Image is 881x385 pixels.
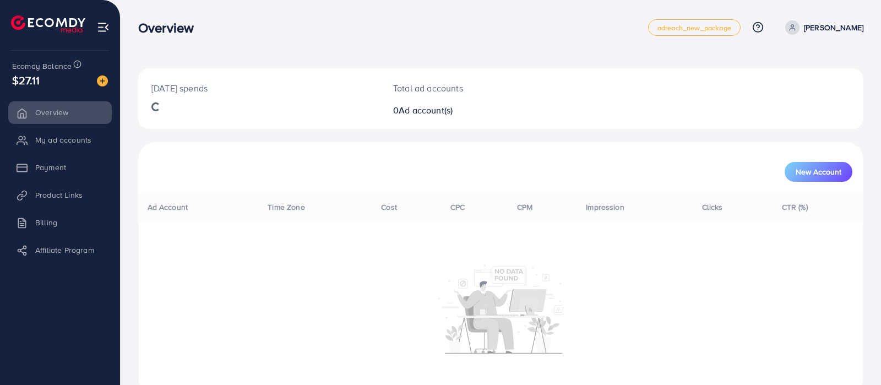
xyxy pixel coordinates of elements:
p: [DATE] spends [151,82,367,95]
button: New Account [785,162,852,182]
h3: Overview [138,20,203,36]
a: adreach_new_package [648,19,741,36]
p: Total ad accounts [393,82,548,95]
h2: 0 [393,105,548,116]
img: image [97,75,108,86]
span: New Account [796,168,841,176]
span: Ecomdy Balance [12,61,72,72]
span: Ad account(s) [399,104,453,116]
p: [PERSON_NAME] [804,21,863,34]
img: logo [11,15,85,32]
span: adreach_new_package [657,24,731,31]
span: $27.11 [12,72,40,88]
img: menu [97,21,110,34]
a: [PERSON_NAME] [781,20,863,35]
